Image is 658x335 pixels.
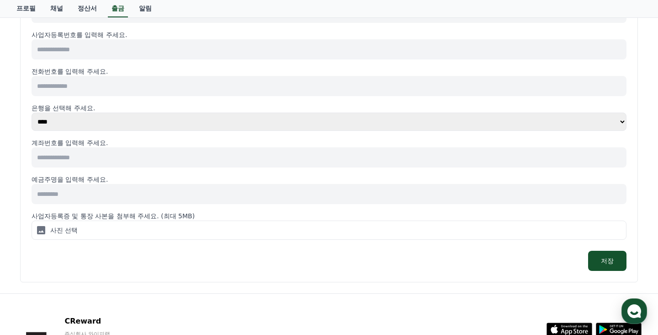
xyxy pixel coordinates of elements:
p: 사업자등록증 및 통장 사본을 첨부해 주세요. (최대 5MB) [32,211,626,221]
span: 설정 [141,273,152,280]
p: 예금주명을 입력해 주세요. [32,175,626,184]
p: 사진 선택 [50,226,78,235]
p: 은행을 선택해 주세요. [32,103,626,113]
span: 홈 [29,273,34,280]
p: 전화번호를 입력해 주세요. [32,67,626,76]
a: 홈 [3,259,60,282]
span: 대화 [84,273,95,281]
p: 계좌번호를 입력해 주세요. [32,138,626,147]
a: 설정 [118,259,175,282]
a: 대화 [60,259,118,282]
p: 사업자등록번호를 입력해 주세요. [32,30,626,39]
p: CReward [64,316,176,327]
button: 저장 [588,251,626,271]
